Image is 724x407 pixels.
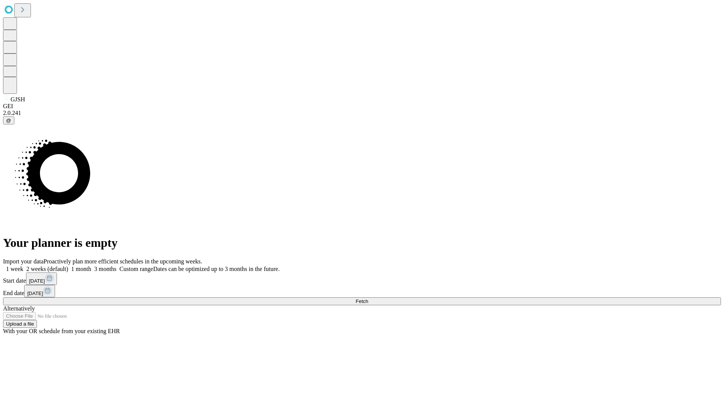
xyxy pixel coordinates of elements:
button: [DATE] [24,285,55,297]
span: Import your data [3,258,44,265]
button: @ [3,116,14,124]
button: Upload a file [3,320,37,328]
span: [DATE] [27,291,43,296]
button: Fetch [3,297,721,305]
span: Alternatively [3,305,35,312]
span: [DATE] [29,278,45,284]
div: 2.0.241 [3,110,721,116]
span: GJSH [11,96,25,103]
span: Fetch [356,298,368,304]
span: Proactively plan more efficient schedules in the upcoming weeks. [44,258,202,265]
div: End date [3,285,721,297]
span: With your OR schedule from your existing EHR [3,328,120,334]
span: @ [6,118,11,123]
span: 1 month [71,266,91,272]
span: Dates can be optimized up to 3 months in the future. [153,266,279,272]
span: 2 weeks (default) [26,266,68,272]
div: GEI [3,103,721,110]
span: Custom range [120,266,153,272]
span: 1 week [6,266,23,272]
button: [DATE] [26,272,57,285]
span: 3 months [94,266,117,272]
h1: Your planner is empty [3,236,721,250]
div: Start date [3,272,721,285]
